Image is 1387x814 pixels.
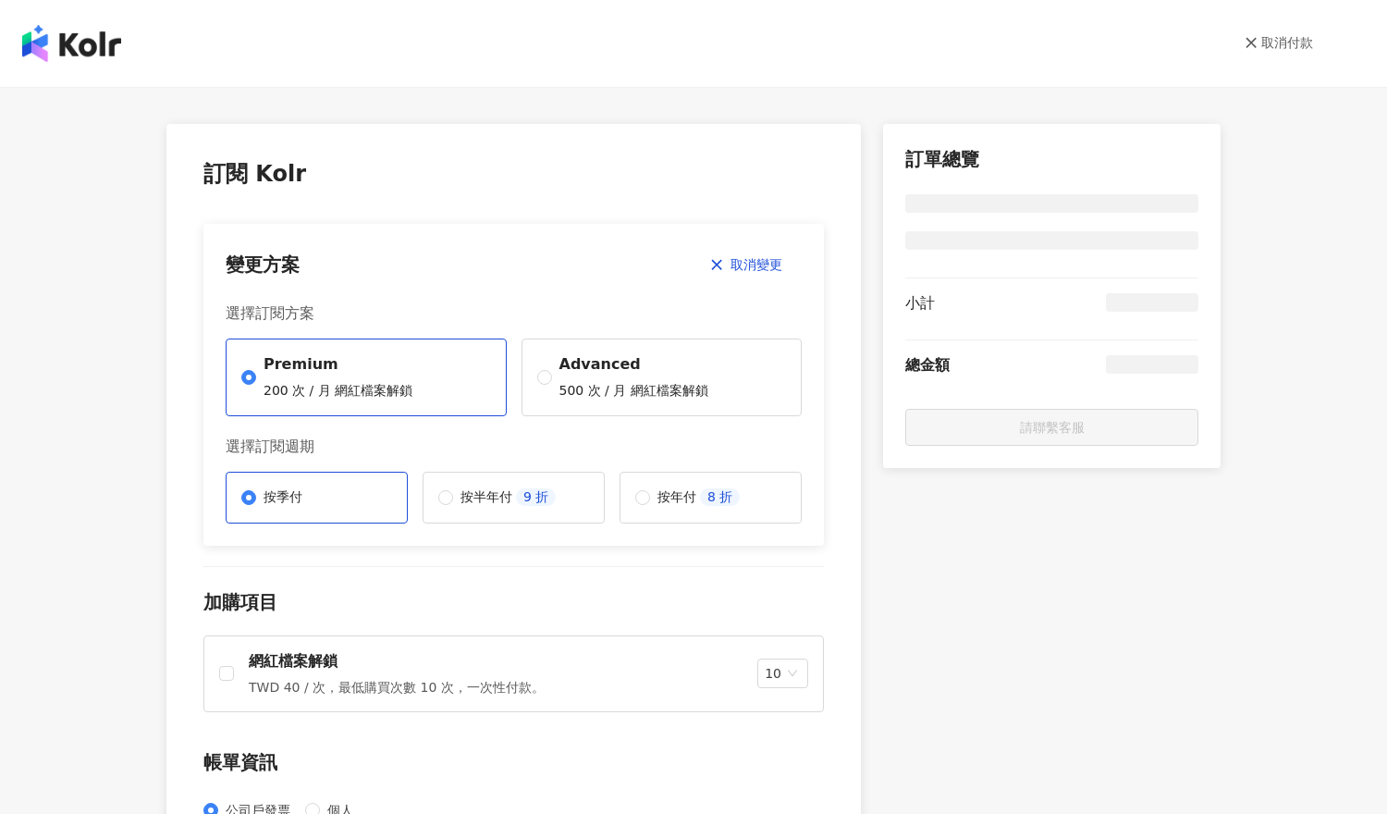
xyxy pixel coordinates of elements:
p: 9 折 [516,488,556,507]
p: 500 次 / 月 網紅檔案解鎖 [559,382,708,401]
a: 取消付款 [1245,34,1313,53]
p: TWD 40 / 次，最低購買次數 10 次，一次性付款。 [249,679,545,697]
p: 按年付 [657,488,696,507]
p: Premium [264,354,412,375]
img: logo [22,25,121,62]
p: 按半年付 [460,488,512,507]
span: 取消變更 [730,257,782,272]
p: 小計 [905,293,935,325]
p: 選擇訂閱週期 [226,437,802,457]
p: 訂閱 Kolr [203,161,824,187]
p: 網紅檔案解鎖 [249,651,545,672]
span: 10 [765,660,801,687]
div: 帳單資訊 [203,749,824,775]
p: 按季付 [264,488,302,507]
p: 8 折 [700,488,740,507]
p: 總金額 [905,355,950,387]
button: 取消變更 [691,246,802,283]
p: Advanced [559,354,708,375]
button: 請聯繫客服 [905,409,1198,446]
p: 加購項目 [203,589,824,615]
p: 選擇訂閱方案 [226,303,802,324]
p: 200 次 / 月 網紅檔案解鎖 [264,382,412,401]
p: 變更方案 [226,252,300,277]
p: 訂單總覽 [905,146,1198,172]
